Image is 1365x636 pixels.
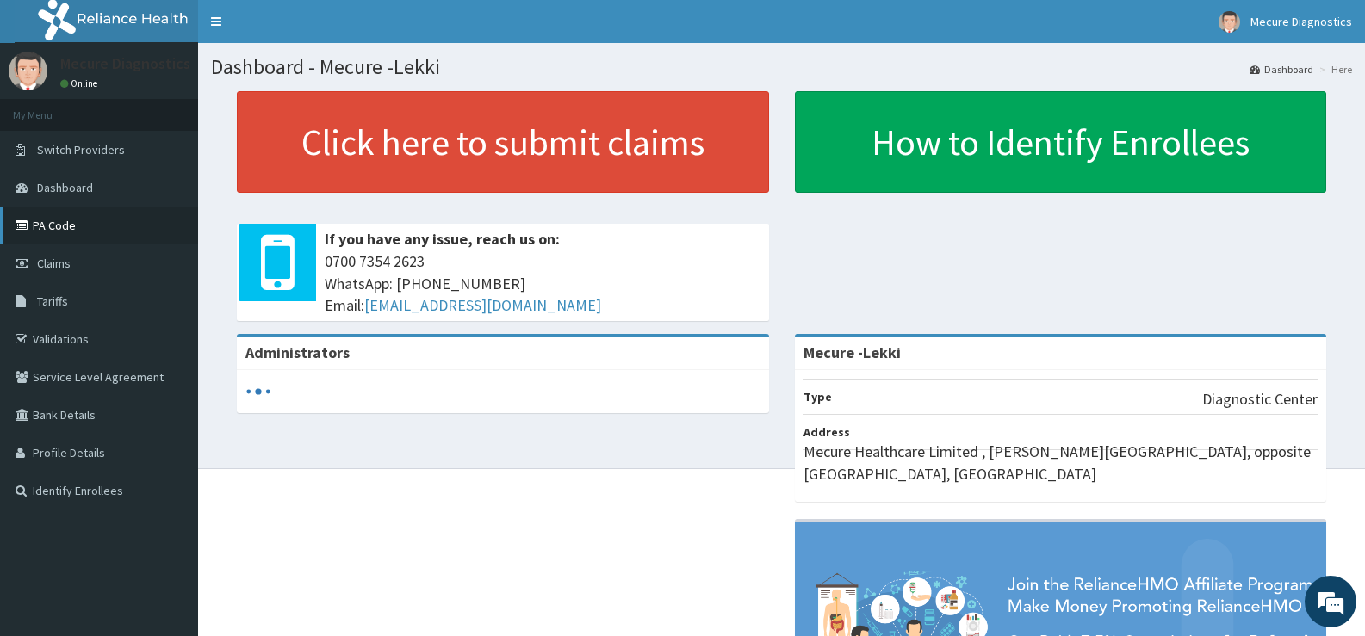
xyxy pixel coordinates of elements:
[37,256,71,271] span: Claims
[795,91,1327,193] a: How to Identify Enrollees
[1219,11,1240,33] img: User Image
[1250,62,1313,77] a: Dashboard
[211,56,1352,78] h1: Dashboard - Mecure -Lekki
[1250,14,1352,29] span: Mecure Diagnostics
[60,77,102,90] a: Online
[1202,388,1318,411] p: Diagnostic Center
[245,379,271,404] svg: audio-loading
[325,229,560,249] b: If you have any issue, reach us on:
[60,56,190,71] p: Mecure Diagnostics
[325,250,760,317] span: 0700 7354 2623 WhatsApp: [PHONE_NUMBER] Email:
[37,180,93,195] span: Dashboard
[364,295,601,315] a: [EMAIL_ADDRESS][DOMAIN_NAME]
[245,343,350,362] b: Administrators
[37,293,68,309] span: Tariffs
[1315,62,1352,77] li: Here
[803,389,832,404] b: Type
[237,91,769,193] a: Click here to submit claims
[803,441,1318,485] p: Mecure Healthcare Limited , [PERSON_NAME][GEOGRAPHIC_DATA], opposite [GEOGRAPHIC_DATA], [GEOGRAPH...
[803,424,850,440] b: Address
[37,142,125,157] span: Switch Providers
[803,343,901,362] strong: Mecure -Lekki
[9,52,47,90] img: User Image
